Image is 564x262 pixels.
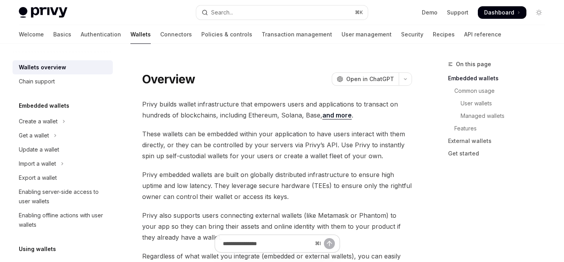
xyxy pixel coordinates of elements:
[19,244,56,254] h5: Using wallets
[332,72,399,86] button: Open in ChatGPT
[19,63,66,72] div: Wallets overview
[448,147,551,160] a: Get started
[13,114,113,128] button: Toggle Create a wallet section
[142,72,195,86] h1: Overview
[19,145,59,154] div: Update a wallet
[448,135,551,147] a: External wallets
[433,25,455,44] a: Recipes
[196,5,367,20] button: Open search
[533,6,545,19] button: Toggle dark mode
[19,117,58,126] div: Create a wallet
[355,9,363,16] span: ⌘ K
[448,122,551,135] a: Features
[19,173,57,182] div: Export a wallet
[464,25,501,44] a: API reference
[13,185,113,208] a: Enabling server-side access to user wallets
[401,25,423,44] a: Security
[346,75,394,83] span: Open in ChatGPT
[13,74,113,89] a: Chain support
[484,9,514,16] span: Dashboard
[19,25,44,44] a: Welcome
[19,101,69,110] h5: Embedded wallets
[19,131,49,140] div: Get a wallet
[19,7,67,18] img: light logo
[19,211,108,229] div: Enabling offline actions with user wallets
[19,77,55,86] div: Chain support
[142,99,412,121] span: Privy builds wallet infrastructure that empowers users and applications to transact on hundreds o...
[262,25,332,44] a: Transaction management
[322,111,352,119] a: and more
[447,9,468,16] a: Support
[142,210,412,243] span: Privy also supports users connecting external wallets (like Metamask or Phantom) to your app so t...
[223,235,312,252] input: Ask a question...
[130,25,151,44] a: Wallets
[448,85,551,97] a: Common usage
[13,157,113,171] button: Toggle Import a wallet section
[13,171,113,185] a: Export a wallet
[342,25,392,44] a: User management
[19,187,108,206] div: Enabling server-side access to user wallets
[13,128,113,143] button: Toggle Get a wallet section
[422,9,437,16] a: Demo
[211,8,233,17] div: Search...
[448,97,551,110] a: User wallets
[142,128,412,161] span: These wallets can be embedded within your application to have users interact with them directly, ...
[81,25,121,44] a: Authentication
[448,110,551,122] a: Managed wallets
[448,72,551,85] a: Embedded wallets
[19,159,56,168] div: Import a wallet
[324,238,335,249] button: Send message
[201,25,252,44] a: Policies & controls
[142,169,412,202] span: Privy embedded wallets are built on globally distributed infrastructure to ensure high uptime and...
[456,60,491,69] span: On this page
[478,6,526,19] a: Dashboard
[13,208,113,232] a: Enabling offline actions with user wallets
[13,143,113,157] a: Update a wallet
[13,60,113,74] a: Wallets overview
[53,25,71,44] a: Basics
[160,25,192,44] a: Connectors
